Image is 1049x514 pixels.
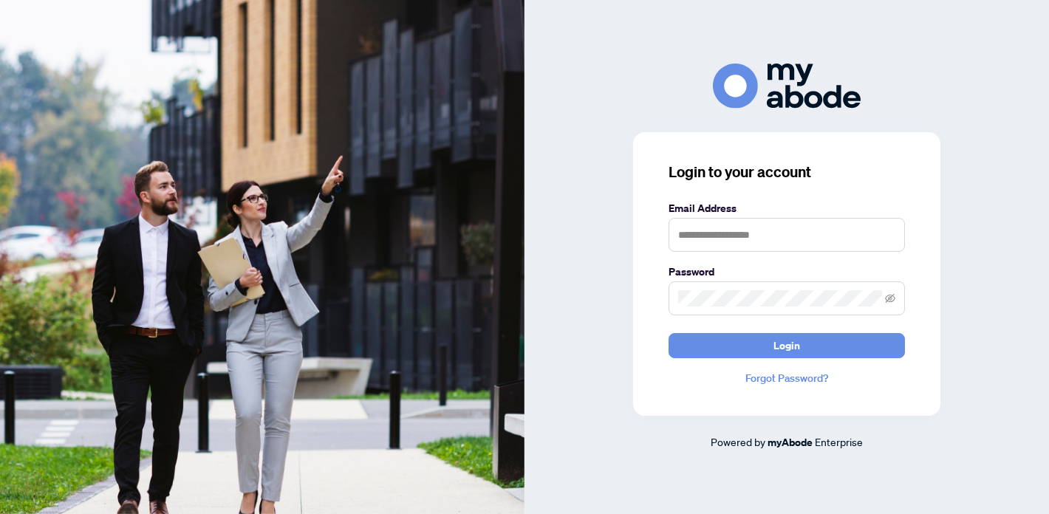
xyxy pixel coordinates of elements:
[773,334,800,357] span: Login
[711,435,765,448] span: Powered by
[669,200,905,216] label: Email Address
[669,264,905,280] label: Password
[669,162,905,182] h3: Login to your account
[815,435,863,448] span: Enterprise
[669,370,905,386] a: Forgot Password?
[713,64,861,109] img: ma-logo
[768,434,813,450] a: myAbode
[669,333,905,358] button: Login
[885,293,895,304] span: eye-invisible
